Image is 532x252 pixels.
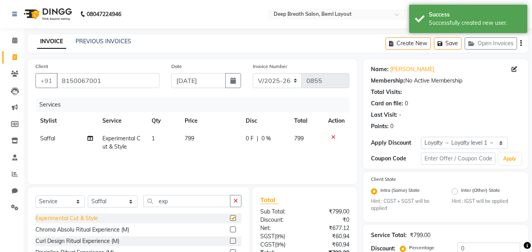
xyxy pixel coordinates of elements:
a: PREVIOUS INVOICES [76,38,131,45]
label: Intra (Same) State [380,187,420,196]
div: ₹799.00 [410,231,430,239]
a: INVOICE [37,35,66,49]
th: Price [180,112,241,130]
div: Success [429,11,521,19]
input: Search by Name/Mobile/Email/Code [57,73,159,88]
th: Total [289,112,324,130]
div: ₹799.00 [305,208,355,216]
small: Hint : CGST + SGST will be applied [371,198,439,212]
label: Inter (Other) State [461,187,500,196]
th: Qty [147,112,180,130]
th: Stylist [35,112,98,130]
span: | [257,134,258,143]
div: Sub Total: [254,208,305,216]
div: Coupon Code [371,155,421,163]
div: No Active Membership [371,77,520,85]
button: Open Invoices [465,37,517,50]
span: Experimental Cut & Style [102,135,141,150]
img: logo [20,3,74,25]
div: Apply Discount [371,139,421,147]
b: 08047224946 [87,3,121,25]
span: Saffal [40,135,55,142]
label: Percentage [409,244,434,251]
span: SGST [260,233,274,240]
span: 799 [185,135,194,142]
button: Apply [499,153,521,165]
div: ₹60.94 [305,232,355,241]
div: Chroma Absolu Ritual Experience (M) [35,226,129,234]
span: 9% [276,241,284,248]
button: Create New [386,37,431,50]
div: - [399,111,401,119]
div: Points: [371,122,389,131]
th: Action [323,112,349,130]
div: 0 [390,122,393,131]
div: ₹60.94 [305,241,355,249]
div: Service Total: [371,231,407,239]
div: ₹0 [305,216,355,224]
div: Discount: [254,216,305,224]
th: Disc [241,112,289,130]
div: Net: [254,224,305,232]
div: Card on file: [371,99,403,108]
div: Experimental Cut & Style [35,214,98,223]
div: Name: [371,65,389,74]
button: Save [434,37,462,50]
span: 1 [152,135,155,142]
div: Membership: [371,77,405,85]
input: Search or Scan [143,195,230,207]
label: Client [35,63,48,70]
div: Successfully created new user. [429,19,521,27]
span: 0 F [246,134,254,143]
div: Services [36,97,355,112]
button: +91 [35,73,57,88]
small: Hint : IGST will be applied [452,198,520,205]
span: 0 % [261,134,271,143]
div: Curl Design Ritual Experience (M) [35,237,119,245]
label: Invoice Number [253,63,287,70]
span: 799 [294,135,304,142]
span: Total [260,196,278,204]
div: ₹677.12 [305,224,355,232]
input: Enter Offer / Coupon Code [421,153,495,165]
div: ( ) [254,232,305,241]
span: 9% [276,233,284,239]
label: Date [171,63,182,70]
a: [PERSON_NAME] [390,65,434,74]
div: 0 [405,99,408,108]
div: ( ) [254,241,305,249]
label: Client State [371,176,396,183]
div: Total Visits: [371,88,402,96]
span: CGST [260,241,275,248]
div: Last Visit: [371,111,397,119]
th: Service [98,112,147,130]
